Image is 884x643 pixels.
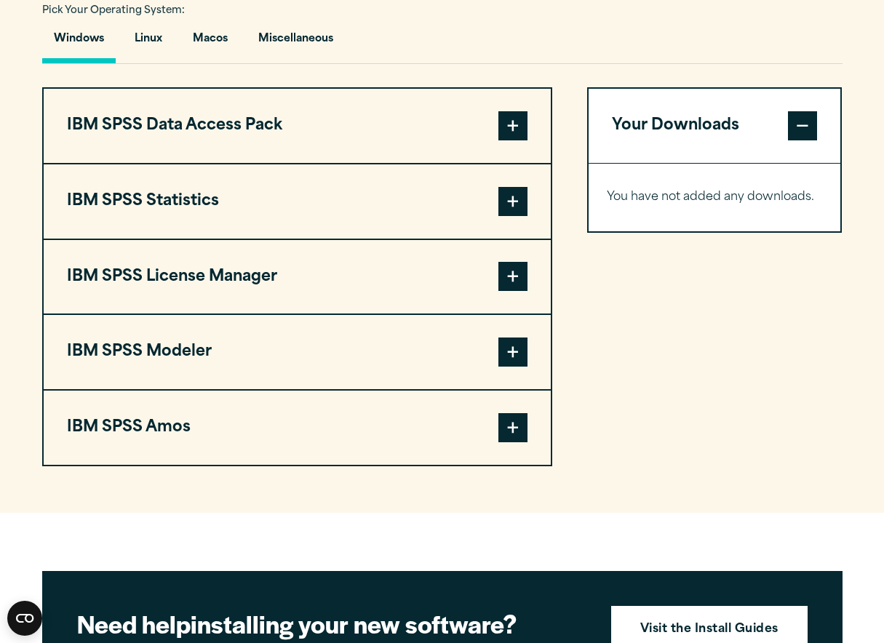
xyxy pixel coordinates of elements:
[44,89,551,163] button: IBM SPSS Data Access Pack
[589,163,841,231] div: Your Downloads
[42,22,116,63] button: Windows
[7,601,42,636] button: Open CMP widget
[607,187,823,208] p: You have not added any downloads.
[247,22,345,63] button: Miscellaneous
[640,620,779,639] strong: Visit the Install Guides
[77,607,586,640] h2: installing your new software?
[44,240,551,314] button: IBM SPSS License Manager
[42,6,185,15] span: Pick Your Operating System:
[44,164,551,239] button: IBM SPSS Statistics
[123,22,174,63] button: Linux
[44,315,551,389] button: IBM SPSS Modeler
[589,89,841,163] button: Your Downloads
[44,391,551,465] button: IBM SPSS Amos
[77,606,191,641] strong: Need help
[181,22,239,63] button: Macos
